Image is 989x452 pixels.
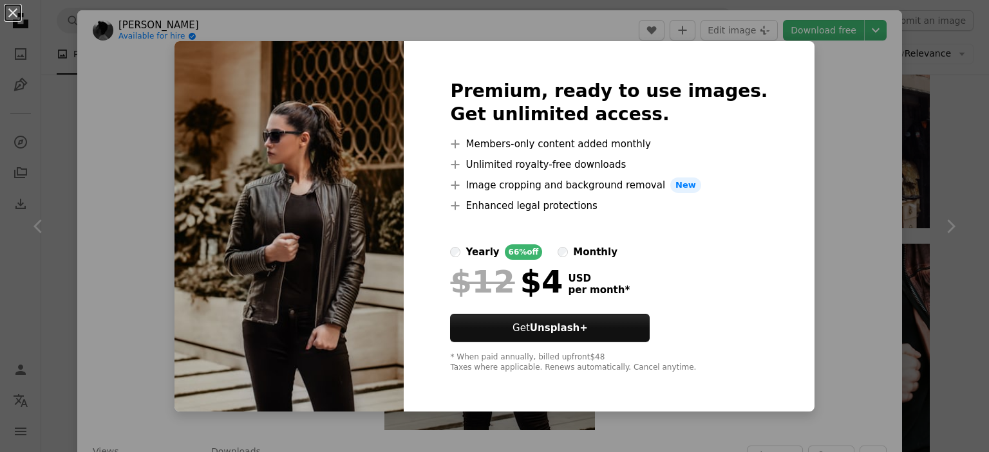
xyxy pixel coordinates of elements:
[568,284,630,296] span: per month *
[450,136,768,152] li: Members-only content added monthly
[573,244,617,260] div: monthly
[568,273,630,284] span: USD
[450,80,768,126] h2: Premium, ready to use images. Get unlimited access.
[558,247,568,257] input: monthly
[450,265,563,298] div: $4
[466,244,499,260] div: yearly
[174,41,404,411] img: photo-1602370463198-086436840055
[530,322,588,334] strong: Unsplash+
[450,265,514,298] span: $12
[450,247,460,257] input: yearly66%off
[450,314,650,342] button: GetUnsplash+
[450,198,768,213] li: Enhanced legal protections
[450,177,768,193] li: Image cropping and background removal
[670,177,701,193] span: New
[505,244,543,260] div: 66% off
[450,352,768,373] div: * When paid annually, billed upfront $48 Taxes where applicable. Renews automatically. Cancel any...
[450,157,768,172] li: Unlimited royalty-free downloads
